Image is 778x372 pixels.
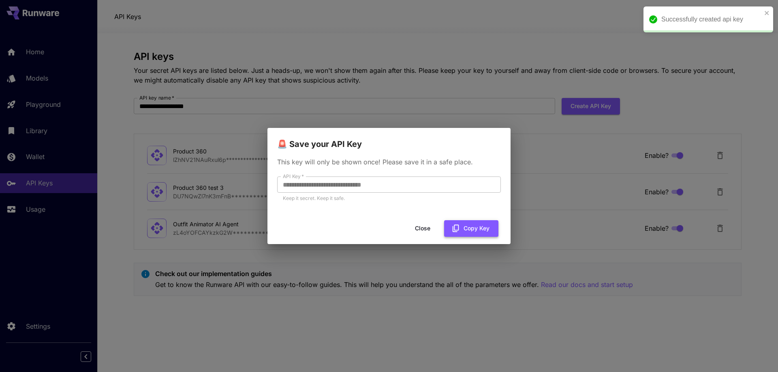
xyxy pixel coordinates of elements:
p: This key will only be shown once! Please save it in a safe place. [277,157,501,167]
div: Successfully created api key [661,15,762,24]
p: Keep it secret. Keep it safe. [283,194,495,202]
label: API Key [283,173,304,180]
h2: 🚨 Save your API Key [267,128,511,151]
button: Copy Key [444,220,498,237]
button: Close [404,220,441,237]
button: close [764,10,770,16]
